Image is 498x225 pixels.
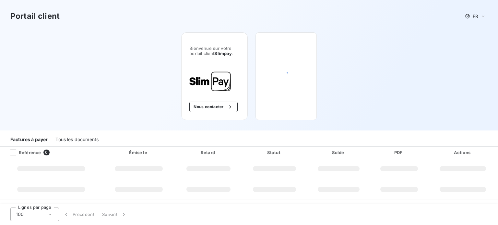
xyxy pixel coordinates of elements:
div: Factures à payer [10,133,48,146]
button: Suivant [98,208,131,221]
button: Précédent [59,208,98,221]
div: Référence [5,150,41,155]
div: Actions [429,149,497,156]
div: Retard [176,149,241,156]
div: Solde [308,149,369,156]
span: 100 [16,211,24,218]
div: Statut [243,149,306,156]
span: 0 [43,150,49,155]
div: Émise le [104,149,174,156]
div: Tous les documents [55,133,99,146]
span: Slimpay [214,51,232,56]
span: Bienvenue sur votre portail client . [189,46,240,56]
h3: Portail client [10,10,60,22]
button: Nous contacter [189,102,237,112]
img: Company logo [189,72,231,91]
div: PDF [372,149,426,156]
span: FR [473,14,478,19]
